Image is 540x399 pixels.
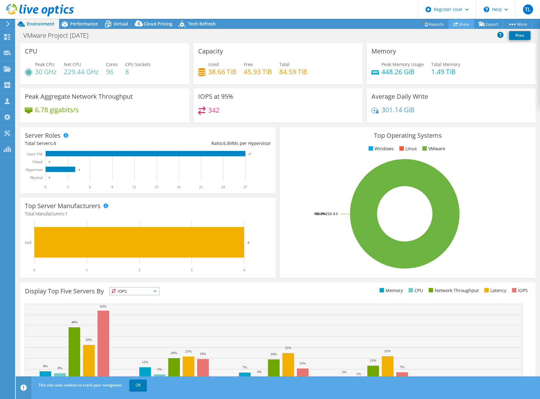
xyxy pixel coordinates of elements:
span: Cloud Pricing [144,21,172,27]
span: Used [208,61,219,67]
span: 4 [53,140,56,146]
span: CPU Sockets [125,61,151,67]
text: 4 [79,168,80,171]
text: 3% [257,370,262,374]
text: 7% [400,365,404,369]
h1: VMware Project [DATE] [20,32,98,39]
text: 2 [138,268,140,272]
text: 5% [157,367,162,371]
text: 21% [185,349,192,353]
span: 1 [65,211,68,217]
h3: Peak Aggregate Network Throughput [25,93,133,100]
text: 63% [100,304,106,308]
a: Export [474,19,503,29]
text: 6 [89,185,91,189]
span: Free [244,61,253,67]
text: 12 [132,185,136,189]
text: 48% [71,320,78,324]
a: Print [509,31,531,40]
text: 18 [177,185,181,189]
text: 25% [285,346,291,350]
li: Windows [367,145,394,152]
span: Performance [70,21,98,27]
span: TL [523,4,533,14]
span: This site uses cookies to track your navigation. [38,382,123,388]
text: Dell [25,241,31,245]
span: Tech Refresh [188,21,216,27]
h3: Top Operating Systems [285,132,531,139]
text: 2% [342,370,347,374]
text: 11% [299,361,306,365]
text: 0 [33,268,35,272]
span: Peak CPU [35,61,54,67]
h4: 342 [208,107,220,114]
text: 1% [356,372,361,376]
span: IOPS [110,287,159,295]
text: 9 [111,185,113,189]
h4: 45.93 TiB [244,68,272,75]
h3: IOPS at 95% [198,93,233,100]
text: Guest VM [27,152,42,156]
text: 19% [270,352,277,356]
h4: 448.26 GiB [381,68,424,75]
li: IOPS [510,287,528,294]
text: 21 [199,185,203,189]
text: 0 [49,160,50,163]
text: 24 [221,185,225,189]
text: 3 [67,185,69,189]
h4: 1.49 TiB [431,68,460,75]
a: More [503,19,532,29]
h3: Memory [371,48,396,55]
text: 32% [86,338,92,341]
h4: 96 [106,68,118,75]
h3: CPU [25,48,37,55]
h4: 8 [125,68,151,75]
li: Network Throughput [427,287,479,294]
h3: Top Server Manufacturers [25,202,101,209]
text: 27 [243,185,247,189]
span: Cores [106,61,118,67]
text: Physical [30,175,43,180]
span: 6.8 [223,140,230,146]
text: 20% [171,351,177,355]
svg: \n [484,7,489,12]
li: Linux [398,145,417,152]
div: Total Servers: [25,140,148,147]
text: 3 [191,268,192,272]
span: Total [279,61,290,67]
span: Peak Memory Usage [381,61,424,67]
h3: Capacity [198,48,223,55]
h4: 84.59 TiB [279,68,308,75]
text: 7% [242,365,247,369]
h4: Total Manufacturers: [25,210,271,217]
text: 8% [43,364,48,368]
text: Hypervisor [26,168,43,172]
li: VMware [421,145,445,152]
text: 13% [370,358,376,362]
h3: Server Roles [25,132,61,139]
text: 0 [49,176,50,179]
div: Ratio: VMs per Hypervisor [148,140,271,147]
text: 4 [243,268,245,272]
span: Environment [27,21,54,27]
text: 1 [86,268,88,272]
span: Virtual [114,21,128,27]
tspan: 100.0% [314,211,326,216]
h4: 301.14 GiB [381,106,415,113]
span: Total Memory [431,61,460,67]
a: OK [129,380,147,391]
li: Memory [378,287,403,294]
span: Net CPU [64,61,81,67]
h4: 38.66 TiB [208,68,237,75]
h4: 229.44 GHz [64,68,99,75]
text: 19% [200,352,206,356]
li: CPU [407,287,423,294]
text: 0 [45,185,47,189]
text: 15 [155,185,159,189]
li: Latency [483,287,506,294]
h4: 30 GHz [35,68,57,75]
h4: 6.78 gigabits/s [35,106,79,113]
h3: Average Daily Write [371,93,428,100]
text: 27 [248,152,252,156]
text: Virtual [32,160,43,164]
